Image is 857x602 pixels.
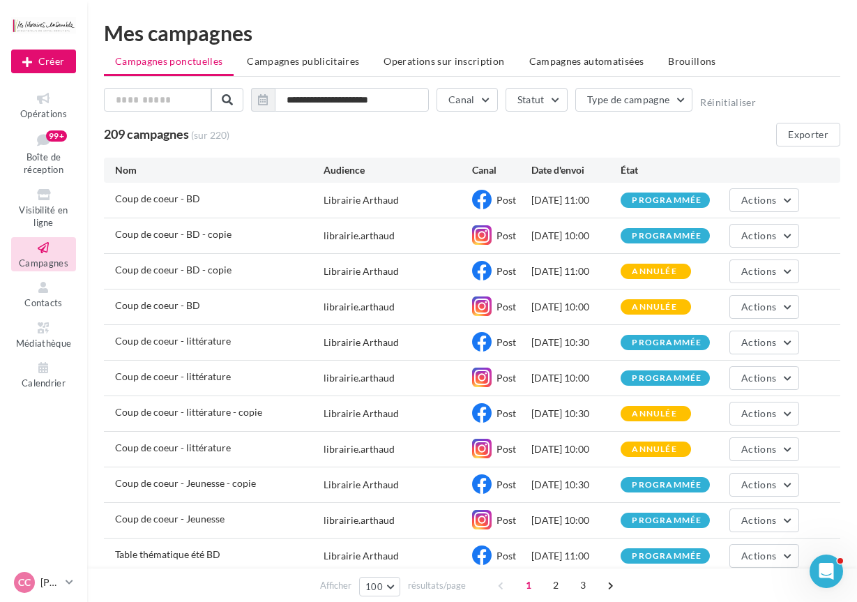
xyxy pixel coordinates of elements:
[545,574,567,596] span: 2
[324,478,399,492] div: Librairie Arthaud
[496,514,516,526] span: Post
[115,163,324,177] div: Nom
[741,229,776,241] span: Actions
[517,574,540,596] span: 1
[324,300,395,314] div: librairie.arthaud
[11,317,76,352] a: Médiathèque
[741,301,776,313] span: Actions
[324,407,399,421] div: Librairie Arthaud
[729,509,799,532] button: Actions
[810,555,843,588] iframe: Intercom live chat
[632,516,701,525] div: programmée
[384,55,504,67] span: Operations sur inscription
[531,300,621,314] div: [DATE] 10:00
[741,407,776,419] span: Actions
[104,22,840,43] div: Mes campagnes
[741,194,776,206] span: Actions
[496,336,516,348] span: Post
[324,442,395,456] div: librairie.arthaud
[115,442,231,453] span: Coup de coeur - littérature
[496,301,516,313] span: Post
[19,257,68,269] span: Campagnes
[115,513,225,525] span: Coup de coeur - Jeunesse
[11,88,76,122] a: Opérations
[18,575,31,589] span: CC
[700,97,756,108] button: Réinitialiser
[531,229,621,243] div: [DATE] 10:00
[741,514,776,526] span: Actions
[531,549,621,563] div: [DATE] 11:00
[22,377,66,389] span: Calendrier
[324,264,399,278] div: Librairie Arthaud
[531,371,621,385] div: [DATE] 10:00
[324,513,395,527] div: librairie.arthaud
[632,232,701,241] div: programmée
[741,443,776,455] span: Actions
[506,88,568,112] button: Statut
[320,579,351,592] span: Afficher
[632,196,701,205] div: programmée
[46,130,67,142] div: 99+
[11,277,76,311] a: Contacts
[531,193,621,207] div: [DATE] 11:00
[741,372,776,384] span: Actions
[324,193,399,207] div: Librairie Arthaud
[729,331,799,354] button: Actions
[496,443,516,455] span: Post
[115,548,220,560] span: Table thématique été BD
[729,188,799,212] button: Actions
[741,265,776,277] span: Actions
[496,407,516,419] span: Post
[324,549,399,563] div: Librairie Arthaud
[572,574,594,596] span: 3
[531,336,621,349] div: [DATE] 10:30
[24,297,63,308] span: Contacts
[632,481,701,490] div: programmée
[621,163,710,177] div: État
[632,338,701,347] div: programmée
[776,123,840,146] button: Exporter
[496,265,516,277] span: Post
[20,108,67,119] span: Opérations
[16,338,72,349] span: Médiathèque
[40,575,60,589] p: [PERSON_NAME]
[632,303,676,312] div: annulée
[529,55,644,67] span: Campagnes automatisées
[324,371,395,385] div: librairie.arthaud
[729,259,799,283] button: Actions
[104,126,189,142] span: 209 campagnes
[729,366,799,390] button: Actions
[496,229,516,241] span: Post
[359,577,400,596] button: 100
[472,163,531,177] div: Canal
[324,163,472,177] div: Audience
[531,264,621,278] div: [DATE] 11:00
[531,513,621,527] div: [DATE] 10:00
[575,88,693,112] button: Type de campagne
[729,473,799,497] button: Actions
[191,128,229,142] span: (sur 220)
[741,550,776,562] span: Actions
[741,479,776,490] span: Actions
[496,550,516,562] span: Post
[19,204,68,229] span: Visibilité en ligne
[11,184,76,232] a: Visibilité en ligne
[729,437,799,461] button: Actions
[437,88,498,112] button: Canal
[11,237,76,271] a: Campagnes
[115,264,232,276] span: Coup de coeur - BD - copie
[11,50,76,73] button: Créer
[668,55,716,67] span: Brouillons
[11,50,76,73] div: Nouvelle campagne
[115,335,231,347] span: Coup de coeur - littérature
[496,479,516,490] span: Post
[115,370,231,382] span: Coup de coeur - littérature
[115,228,232,240] span: Coup de coeur - BD - copie
[531,442,621,456] div: [DATE] 10:00
[324,229,395,243] div: librairie.arthaud
[365,581,383,592] span: 100
[496,194,516,206] span: Post
[115,406,262,418] span: Coup de coeur - littérature - copie
[115,193,200,204] span: Coup de coeur - BD
[632,409,676,419] div: annulée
